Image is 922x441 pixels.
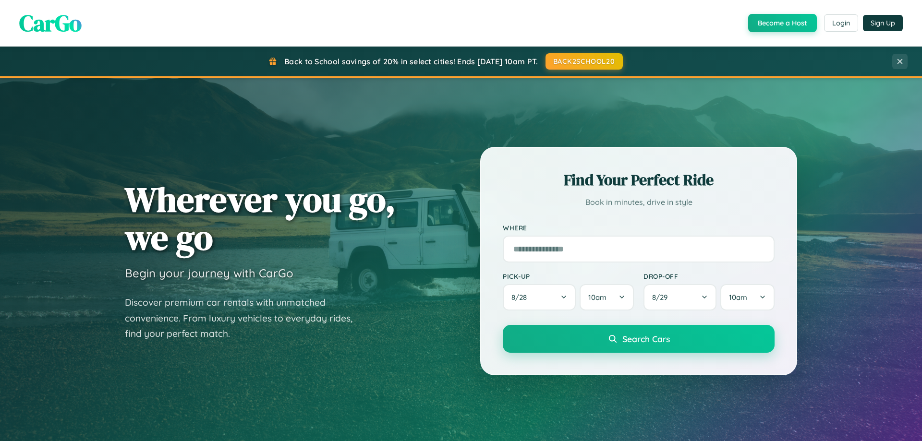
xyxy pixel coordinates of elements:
button: 8/29 [643,284,716,310]
label: Pick-up [503,272,634,280]
button: 10am [580,284,634,310]
h2: Find Your Perfect Ride [503,169,775,191]
button: Become a Host [748,14,817,32]
label: Where [503,224,775,232]
span: CarGo [19,7,82,39]
h3: Begin your journey with CarGo [125,266,293,280]
button: Login [824,14,858,32]
span: 10am [729,293,747,302]
p: Discover premium car rentals with unmatched convenience. From luxury vehicles to everyday rides, ... [125,295,365,342]
button: 8/28 [503,284,576,310]
h1: Wherever you go, we go [125,180,396,256]
button: Search Cars [503,325,775,353]
span: Search Cars [622,334,670,344]
button: Sign Up [863,15,903,31]
button: BACK2SCHOOL20 [546,53,623,70]
button: 10am [720,284,775,310]
span: 8 / 28 [511,293,532,302]
p: Book in minutes, drive in style [503,195,775,209]
span: Back to School savings of 20% in select cities! Ends [DATE] 10am PT. [284,57,538,66]
span: 10am [588,293,607,302]
span: 8 / 29 [652,293,672,302]
label: Drop-off [643,272,775,280]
